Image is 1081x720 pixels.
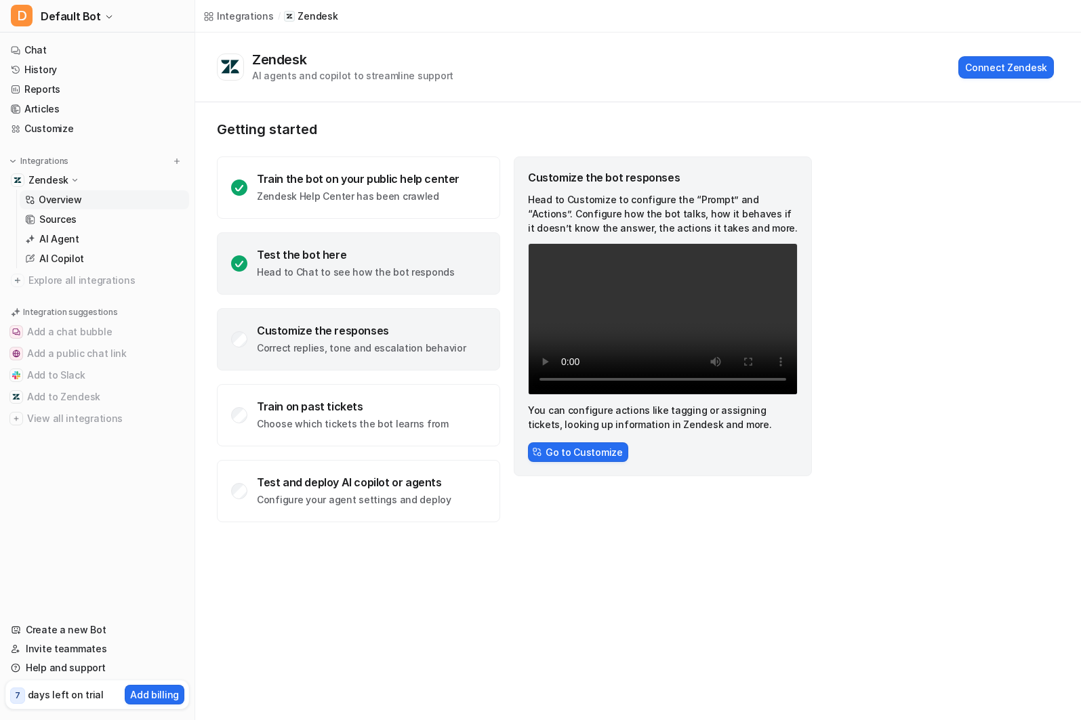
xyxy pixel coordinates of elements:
[41,7,101,26] span: Default Bot
[5,321,189,343] button: Add a chat bubbleAdd a chat bubble
[23,306,117,318] p: Integration suggestions
[20,230,189,249] a: AI Agent
[5,119,189,138] a: Customize
[257,248,455,261] div: Test the bot here
[217,121,813,137] p: Getting started
[39,193,82,207] p: Overview
[528,243,798,395] video: Your browser does not support the video tag.
[28,270,184,291] span: Explore all integrations
[528,403,798,431] p: You can configure actions like tagging or assigning tickets, looking up information in Zendesk an...
[298,9,338,23] p: Zendesk
[28,173,68,187] p: Zendesk
[257,190,460,203] p: Zendesk Help Center has been crawled
[5,639,189,658] a: Invite teammates
[11,274,24,287] img: explore all integrations
[252,51,312,68] div: Zendesk
[11,5,33,26] span: D
[15,690,20,702] p: 7
[12,371,20,379] img: Add to Slack
[14,176,22,184] img: Zendesk
[528,171,798,184] div: Customize the bot responses
[39,232,79,246] p: AI Agent
[5,408,189,429] button: View all integrationsView all integrations
[5,60,189,79] a: History
[5,343,189,364] button: Add a public chat linkAdd a public chat link
[217,9,274,23] div: Integrations
[5,658,189,677] a: Help and support
[20,210,189,229] a: Sources
[528,442,628,462] button: Go to Customize
[20,249,189,268] a: AI Copilot
[257,341,466,355] p: Correct replies, tone and escalation behavior
[278,10,281,22] span: /
[130,687,179,702] p: Add billing
[5,386,189,408] button: Add to ZendeskAdd to Zendesk
[257,324,466,337] div: Customize the responses
[220,59,241,75] img: Zendesk logo
[284,9,338,23] a: Zendesk
[5,364,189,386] button: Add to SlackAdd to Slack
[28,687,104,702] p: days left on trial
[257,493,451,507] p: Configure your agent settings and deploy
[5,100,189,119] a: Articles
[5,41,189,60] a: Chat
[5,271,189,290] a: Explore all integrations
[203,9,274,23] a: Integrations
[20,190,189,209] a: Overview
[12,415,20,423] img: View all integrations
[958,56,1054,79] button: Connect Zendesk
[528,192,798,235] p: Head to Customize to configure the “Prompt” and “Actions”. Configure how the bot talks, how it be...
[125,685,184,704] button: Add billing
[257,400,449,413] div: Train on past tickets
[12,393,20,401] img: Add to Zendesk
[532,447,542,457] img: CstomizeIcon
[5,80,189,99] a: Reports
[257,266,455,279] p: Head to Chat to see how the bot responds
[20,156,68,167] p: Integrations
[257,475,451,489] div: Test and deploy AI copilot or agents
[252,68,453,83] div: AI agents and copilot to streamline support
[39,213,77,226] p: Sources
[172,156,182,166] img: menu_add.svg
[39,252,84,266] p: AI Copilot
[257,417,449,431] p: Choose which tickets the bot learns from
[5,620,189,639] a: Create a new Bot
[12,328,20,336] img: Add a chat bubble
[8,156,18,166] img: expand menu
[5,154,73,168] button: Integrations
[257,172,460,186] div: Train the bot on your public help center
[12,350,20,358] img: Add a public chat link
